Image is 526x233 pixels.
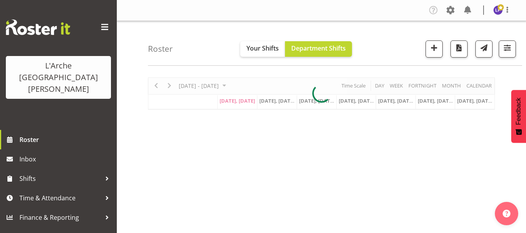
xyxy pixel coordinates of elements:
span: Your Shifts [246,44,279,53]
span: Inbox [19,153,113,165]
span: Feedback [515,98,522,125]
img: Rosterit website logo [6,19,70,35]
button: Filter Shifts [499,40,516,58]
button: Feedback - Show survey [511,90,526,143]
img: help-xxl-2.png [503,210,510,217]
button: Send a list of all shifts for the selected filtered period to all rostered employees. [475,40,493,58]
button: Department Shifts [285,41,352,57]
h4: Roster [148,44,173,53]
button: Add a new shift [426,40,443,58]
span: Time & Attendance [19,192,101,204]
div: L'Arche [GEOGRAPHIC_DATA][PERSON_NAME] [14,60,103,95]
img: lydia-peters9732.jpg [493,5,503,15]
span: Department Shifts [291,44,346,53]
span: Finance & Reporting [19,212,101,223]
button: Your Shifts [240,41,285,57]
span: Roster [19,134,113,145]
span: Shifts [19,173,101,184]
button: Download a PDF of the roster according to the set date range. [450,40,468,58]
